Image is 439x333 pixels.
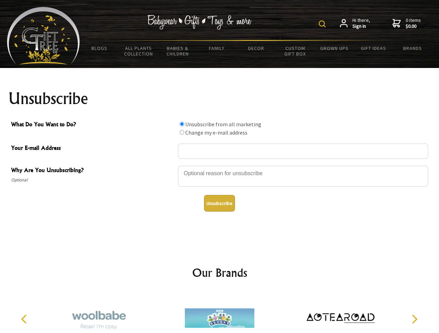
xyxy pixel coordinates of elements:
[17,311,33,327] button: Previous
[406,17,421,29] span: 0 items
[315,41,354,55] a: Grown Ups
[11,144,174,154] span: Your E-mail Address
[119,41,158,61] a: All Plants Collection
[147,15,252,29] img: Babywear - Gifts - Toys & more
[354,41,393,55] a: Gift Ideas
[197,41,237,55] a: Family
[178,144,428,159] input: Your E-mail Address
[236,41,276,55] a: Decor
[352,17,370,29] span: Hi there,
[204,195,235,212] button: Unsubscribe
[80,41,119,55] a: BLOGS
[352,23,370,29] strong: Sign in
[8,90,431,107] h1: Unsubscribe
[393,41,432,55] a: Brands
[407,311,422,327] button: Next
[340,17,370,29] a: Hi there,Sign in
[276,41,315,61] a: Custom Gift Box
[14,264,425,281] h2: Our Brands
[178,166,428,187] textarea: Why Are You Unsubscribing?
[406,23,421,29] strong: $0.00
[180,122,184,126] input: What Do You Want to Do?
[11,120,174,130] span: What Do You Want to Do?
[158,41,197,61] a: Babies & Children
[11,176,174,184] span: Optional
[7,7,80,65] img: Babyware - Gifts - Toys and more...
[392,17,421,29] a: 0 items$0.00
[185,129,247,136] label: Change my e-mail address
[11,166,174,176] span: Why Are You Unsubscribing?
[180,130,184,135] input: What Do You Want to Do?
[319,20,326,27] img: product search
[185,121,261,128] label: Unsubscribe from all marketing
